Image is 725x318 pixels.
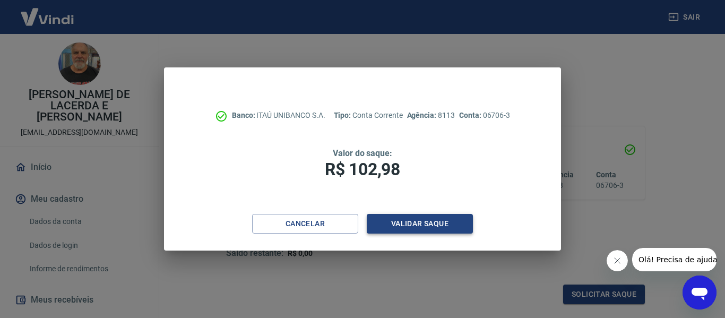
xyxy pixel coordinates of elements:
[334,110,403,121] p: Conta Corrente
[459,110,510,121] p: 06706-3
[367,214,473,234] button: Validar saque
[333,148,392,158] span: Valor do saque:
[683,276,717,310] iframe: Botão para abrir a janela de mensagens
[6,7,89,16] span: Olá! Precisa de ajuda?
[252,214,358,234] button: Cancelar
[459,111,483,119] span: Conta:
[232,111,257,119] span: Banco:
[632,248,717,271] iframe: Mensagem da empresa
[407,110,455,121] p: 8113
[325,159,400,179] span: R$ 102,98
[334,111,353,119] span: Tipo:
[232,110,325,121] p: ITAÚ UNIBANCO S.A.
[607,250,628,271] iframe: Fechar mensagem
[407,111,438,119] span: Agência:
